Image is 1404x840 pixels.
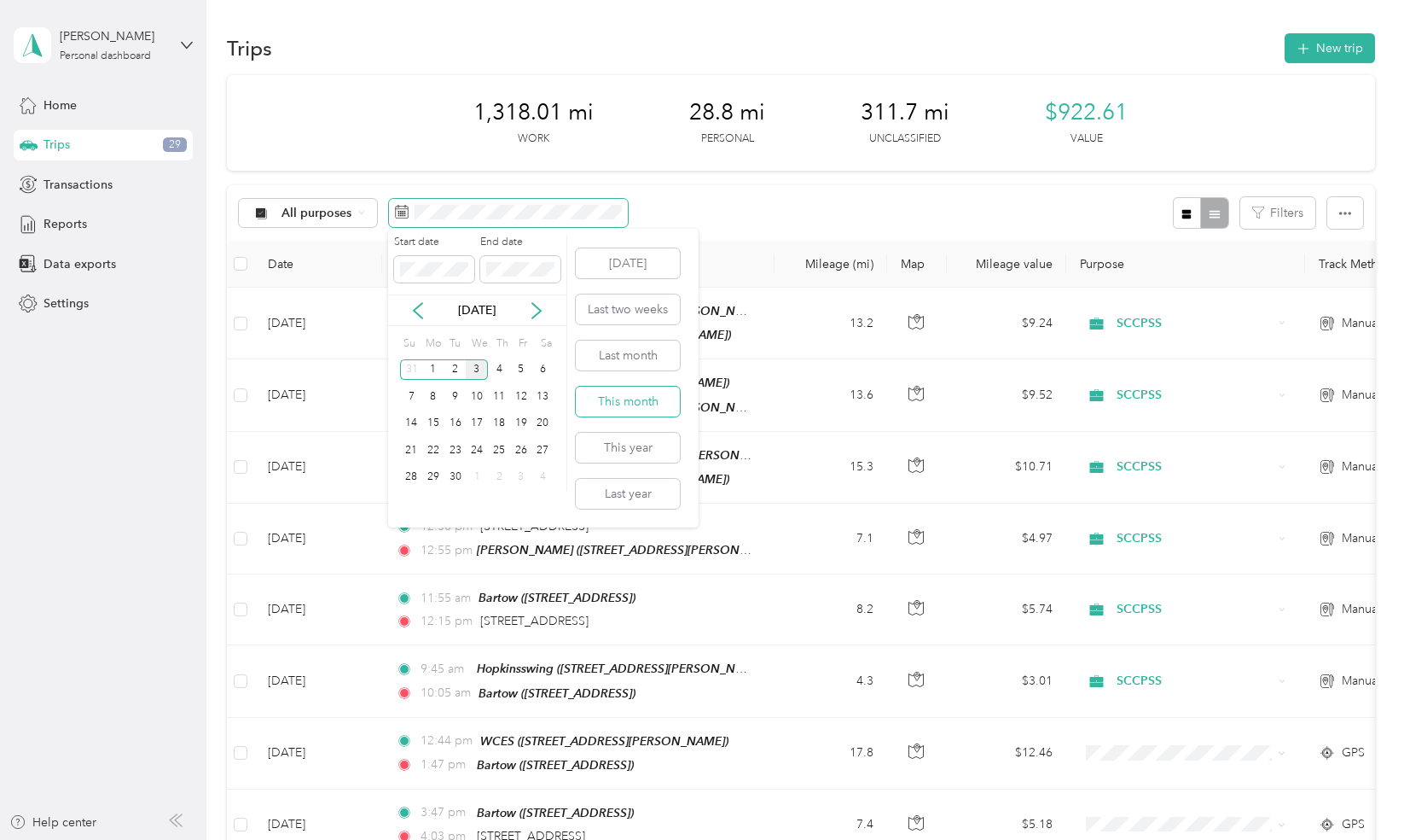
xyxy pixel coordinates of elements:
div: 8 [422,386,444,407]
div: 14 [400,413,422,435]
div: [PERSON_NAME] [60,27,166,45]
span: Hopkinsswing ([STREET_ADDRESS][PERSON_NAME]) [477,662,768,676]
span: 311.7 mi [861,99,949,126]
span: WCES ([STREET_ADDRESS][PERSON_NAME]) [480,734,728,748]
td: [DATE] [254,359,382,431]
p: Personal [701,131,754,147]
div: 4 [488,359,510,381]
p: Value [1070,131,1103,147]
span: Bartow ([STREET_ADDRESS]) [479,591,635,604]
div: 10 [466,386,488,407]
button: Last month [576,341,680,370]
div: 11 [488,386,510,407]
td: [DATE] [254,575,382,645]
div: 29 [422,467,444,488]
span: Manual [1342,529,1380,548]
span: Home [44,96,77,114]
div: Mo [422,332,441,356]
td: [DATE] [254,718,382,790]
th: Locations [382,241,775,288]
iframe: Everlance-gr Chat Button Frame [1308,744,1404,840]
span: 11:55 am [421,589,471,608]
span: Transactions [44,176,113,194]
div: 4 [532,467,554,488]
div: 1 [466,467,488,488]
div: 19 [510,413,532,435]
button: Last year [576,479,680,509]
td: $3.01 [947,645,1066,717]
td: $10.71 [947,432,1066,504]
div: 24 [466,440,488,461]
span: 28.8 mi [689,99,765,126]
td: $9.52 [947,359,1066,431]
div: 3 [510,467,532,488]
td: 7.1 [775,504,887,575]
div: We [468,332,488,356]
div: 6 [532,359,554,381]
span: Settings [44,295,89,312]
span: Manual [1342,600,1380,619]
span: 1,318.01 mi [473,99,594,126]
td: 13.6 [775,359,887,431]
span: SCCPSS [1117,386,1273,405]
span: $922.61 [1045,99,1128,126]
span: [PERSON_NAME] ([STREET_ADDRESS][PERSON_NAME]) [477,543,787,557]
div: 13 [532,386,554,407]
div: 28 [400,467,422,488]
label: Start date [394,235,474,250]
div: Personal dashboard [60,51,151,61]
div: 18 [488,413,510,435]
span: [STREET_ADDRESS] [480,519,589,534]
div: 7 [400,386,422,407]
button: This month [576,387,680,417]
span: 10:05 am [421,684,471,703]
td: $9.24 [947,288,1066,359]
div: 3 [466,359,488,381]
button: This year [576,433,680,463]
span: 1:47 pm [421,755,469,774]
td: [DATE] [254,432,382,504]
div: 26 [510,440,532,461]
div: 16 [444,413,467,435]
span: 12:15 pm [421,612,473,631]
span: SCCPSS [1117,458,1273,476]
button: Last two weeks [576,295,680,324]
div: Th [494,332,510,356]
span: Reports [44,215,87,233]
span: SCCPSS [1117,600,1273,619]
div: 30 [444,467,467,488]
span: Bartow ([STREET_ADDRESS]) [479,686,635,700]
button: Help center [9,814,96,831]
div: Sa [537,332,554,356]
div: 15 [422,413,444,435]
div: 21 [400,440,422,461]
th: Date [254,241,382,288]
div: Su [400,332,416,356]
span: Bartow ([STREET_ADDRESS]) [477,806,634,820]
span: SCCPSS [1117,529,1273,548]
div: 23 [444,440,467,461]
span: Trips [44,136,70,154]
p: Unclassified [869,131,941,147]
span: Manual [1342,386,1380,405]
span: Bartow ([STREET_ADDRESS]) [477,758,634,772]
span: Data exports [44,255,116,273]
td: 17.8 [775,718,887,790]
span: 9:45 am [421,660,469,679]
div: 2 [488,467,510,488]
div: 31 [400,359,422,381]
div: 25 [488,440,510,461]
th: Mileage value [947,241,1066,288]
td: $4.97 [947,504,1066,575]
td: 4.3 [775,645,887,717]
div: 22 [422,440,444,461]
span: Manual [1342,314,1380,333]
td: [DATE] [254,288,382,359]
button: New trip [1285,33,1375,63]
div: 5 [510,359,532,381]
span: Manual [1342,672,1380,691]
span: All purposes [281,207,352,219]
button: Filters [1240,197,1315,229]
button: [DATE] [576,248,680,278]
